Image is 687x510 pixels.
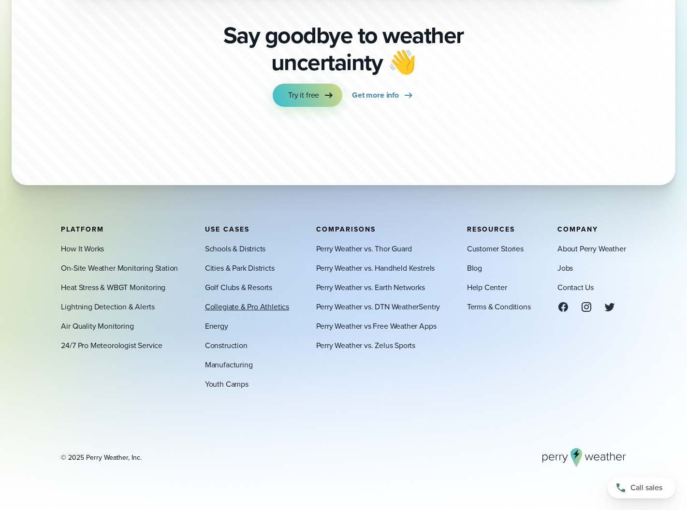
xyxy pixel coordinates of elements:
div: © 2025 Perry Weather, Inc. [61,453,142,463]
a: Perry Weather vs. Zelus Sports [316,340,415,351]
a: Manufacturing [205,359,253,371]
a: Golf Clubs & Resorts [205,282,272,293]
a: Blog [467,262,482,274]
a: About Perry Weather [557,243,626,255]
a: Perry Weather vs. Handheld Kestrels [316,262,435,274]
a: Air Quality Monitoring [61,321,134,332]
a: Customer Stories [467,243,524,255]
a: Cities & Park Districts [205,262,275,274]
a: Terms & Conditions [467,301,531,313]
a: Energy [205,321,228,332]
a: Lightning Detection & Alerts [61,301,155,313]
span: Platform [61,224,104,234]
a: Perry Weather vs. Thor Guard [316,243,412,255]
span: Get more info [352,89,399,101]
a: Schools & Districts [205,243,266,255]
a: Construction [205,340,248,351]
a: Perry Weather vs Free Weather Apps [316,321,437,332]
span: Try it free [288,89,319,101]
a: Jobs [557,262,573,274]
a: On-Site Weather Monitoring Station [61,262,178,274]
span: Comparisons [316,224,376,234]
a: 24/7 Pro Meteorologist Service [61,340,162,351]
a: Contact Us [557,282,594,293]
a: Collegiate & Pro Athletics [205,301,289,313]
a: Perry Weather vs. Earth Networks [316,282,425,293]
span: Resources [467,224,515,234]
a: Try it free [273,84,342,107]
a: Heat Stress & WBGT Monitoring [61,282,166,293]
a: Help Center [467,282,507,293]
span: Use Cases [205,224,249,234]
span: Company [557,224,598,234]
p: Say goodbye to weather uncertainty 👋 [220,22,468,76]
a: Get more info [352,84,414,107]
a: Youth Camps [205,379,248,390]
a: How It Works [61,243,104,255]
a: Call sales [608,477,675,498]
a: Perry Weather vs. DTN WeatherSentry [316,301,440,313]
span: Call sales [630,482,662,494]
